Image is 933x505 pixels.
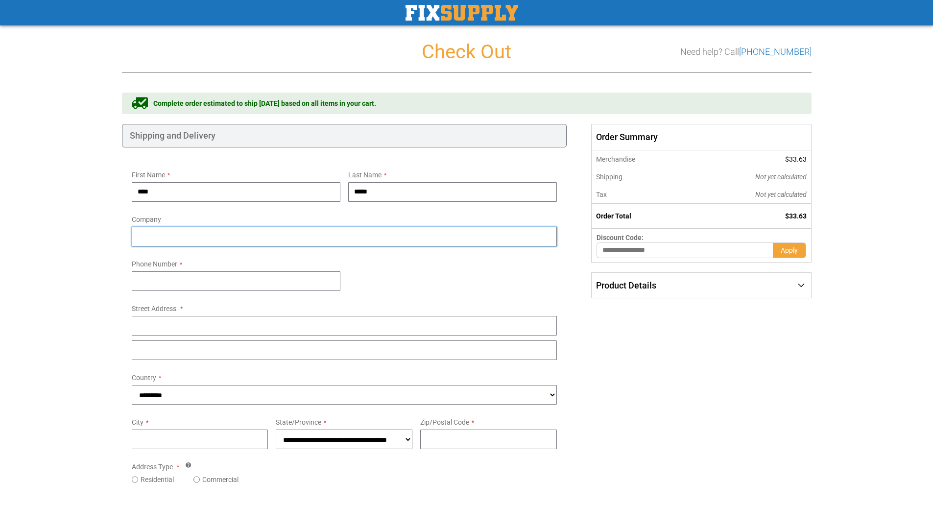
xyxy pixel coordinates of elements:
[153,98,376,108] span: Complete order estimated to ship [DATE] based on all items in your cart.
[591,124,811,150] span: Order Summary
[596,173,622,181] span: Shipping
[739,47,812,57] a: [PHONE_NUMBER]
[122,41,812,63] h1: Check Out
[276,418,321,426] span: State/Province
[132,305,176,313] span: Street Address
[141,475,174,484] label: Residential
[596,280,656,290] span: Product Details
[406,5,518,21] a: store logo
[132,171,165,179] span: First Name
[785,212,807,220] span: $33.63
[202,475,239,484] label: Commercial
[122,124,567,147] div: Shipping and Delivery
[132,463,173,471] span: Address Type
[592,150,689,168] th: Merchandise
[755,173,807,181] span: Not yet calculated
[420,418,469,426] span: Zip/Postal Code
[773,242,806,258] button: Apply
[132,260,177,268] span: Phone Number
[132,216,161,223] span: Company
[132,418,144,426] span: City
[781,246,798,254] span: Apply
[348,171,382,179] span: Last Name
[785,155,807,163] span: $33.63
[132,374,156,382] span: Country
[597,234,644,241] span: Discount Code:
[596,212,631,220] strong: Order Total
[406,5,518,21] img: Fix Industrial Supply
[680,47,812,57] h3: Need help? Call
[592,186,689,204] th: Tax
[755,191,807,198] span: Not yet calculated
